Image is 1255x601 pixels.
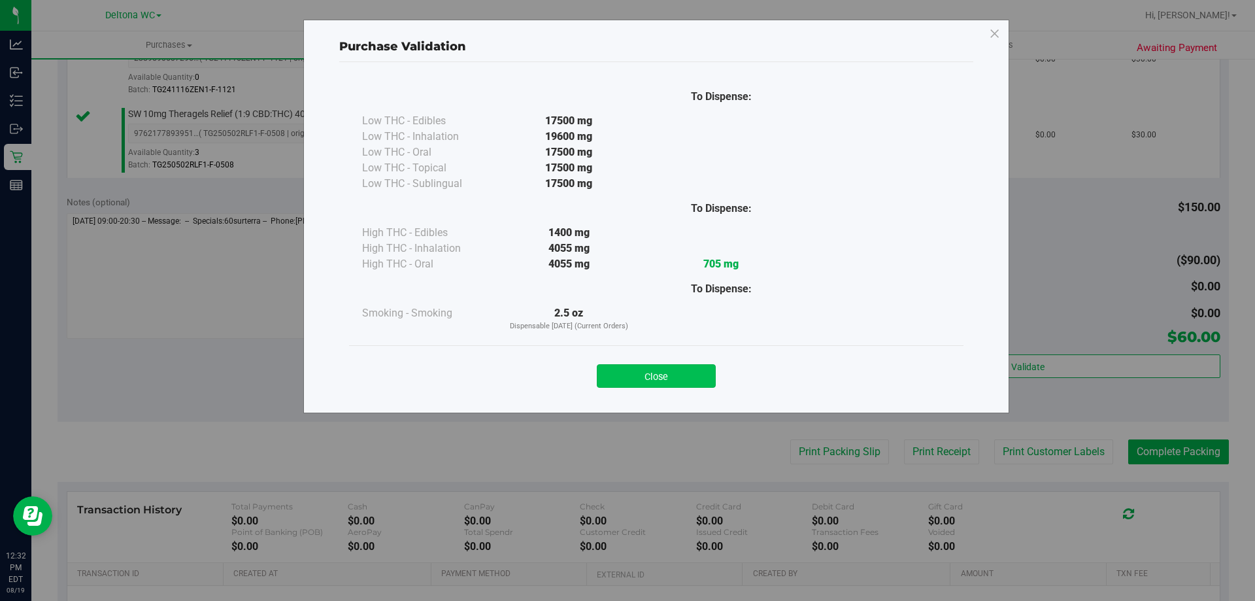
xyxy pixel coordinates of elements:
div: Low THC - Edibles [362,113,493,129]
div: Low THC - Topical [362,160,493,176]
div: To Dispense: [645,89,797,105]
div: High THC - Edibles [362,225,493,241]
div: Low THC - Inhalation [362,129,493,145]
div: 17500 mg [493,113,645,129]
div: To Dispense: [645,201,797,216]
p: Dispensable [DATE] (Current Orders) [493,321,645,332]
div: 17500 mg [493,145,645,160]
div: 17500 mg [493,160,645,176]
div: To Dispense: [645,281,797,297]
strong: 705 mg [703,258,739,270]
div: 4055 mg [493,241,645,256]
div: High THC - Inhalation [362,241,493,256]
span: Purchase Validation [339,39,466,54]
div: 1400 mg [493,225,645,241]
div: Low THC - Sublingual [362,176,493,192]
iframe: Resource center [13,496,52,536]
div: 2.5 oz [493,305,645,332]
div: Smoking - Smoking [362,305,493,321]
div: 17500 mg [493,176,645,192]
div: Low THC - Oral [362,145,493,160]
div: 19600 mg [493,129,645,145]
div: 4055 mg [493,256,645,272]
div: High THC - Oral [362,256,493,272]
button: Close [597,364,716,388]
